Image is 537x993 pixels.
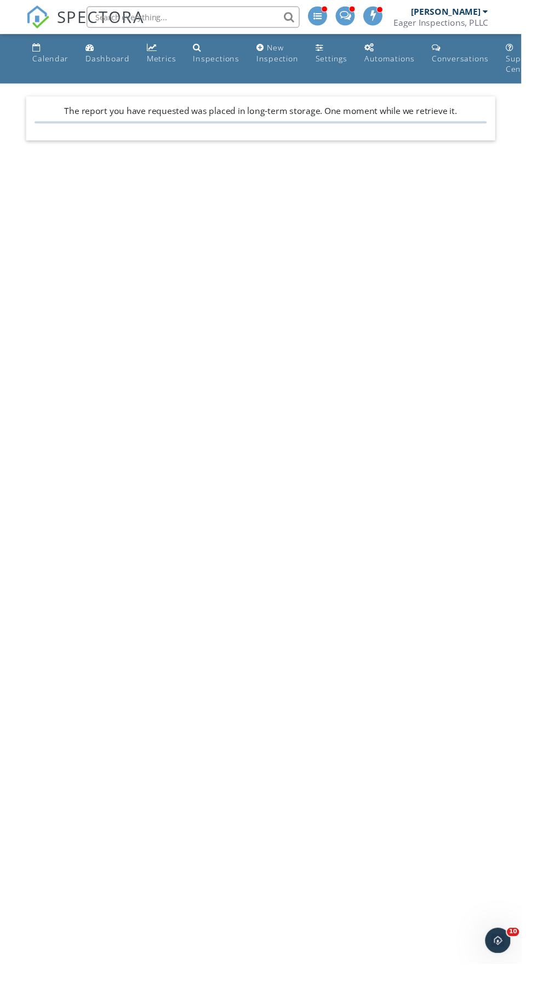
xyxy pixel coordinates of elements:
a: Automations (Advanced) [371,39,432,71]
div: Automations [375,55,427,65]
a: Inspections [195,39,251,71]
iframe: Intercom live chat [500,956,526,982]
div: The report you have requested was placed in long-term storage. One moment while we retrieve it. [36,108,501,127]
a: Settings [321,39,362,71]
a: Calendar [29,39,75,71]
a: Dashboard [84,39,138,71]
a: Conversations [441,39,508,71]
input: Search everything... [89,7,309,28]
div: Settings [325,55,358,65]
div: Conversations [445,55,504,65]
div: Inspections [199,55,247,65]
a: SPECTORA [27,15,148,38]
img: The Best Home Inspection Software - Spectora [27,5,51,30]
div: Dashboard [88,55,134,65]
a: Metrics [147,39,186,71]
div: Metrics [151,55,181,65]
div: New Inspection [264,44,307,65]
span: 10 [522,956,535,965]
div: [PERSON_NAME] [424,7,495,18]
span: SPECTORA [59,5,148,28]
a: New Inspection [260,39,312,71]
div: Eager Inspections, PLLC [405,18,503,28]
div: Calendar [33,55,71,65]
